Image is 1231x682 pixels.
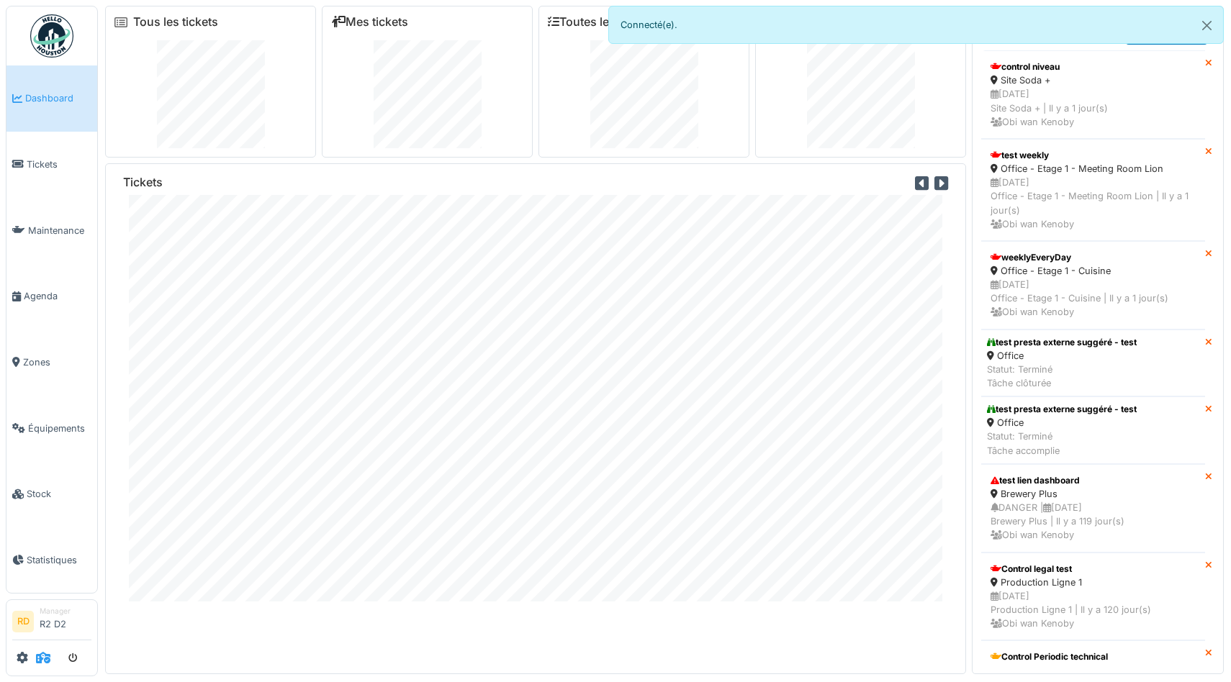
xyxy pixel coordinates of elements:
[1191,6,1223,45] button: Close
[6,329,97,396] a: Zones
[981,241,1205,329] a: weeklyEveryDay Office - Etage 1 - Cuisine [DATE]Office - Etage 1 - Cuisine | Il y a 1 jour(s) Obi...
[991,264,1196,278] div: Office - Etage 1 - Cuisine
[991,251,1196,264] div: weeklyEveryDay
[133,15,218,29] a: Tous les tickets
[27,553,91,567] span: Statistiques
[12,611,34,632] li: RD
[991,474,1196,487] div: test lien dashboard
[987,336,1137,349] div: test presta externe suggéré - test
[608,6,1224,44] div: Connecté(e).
[331,15,408,29] a: Mes tickets
[991,60,1196,73] div: control niveau
[991,563,1196,576] div: Control legal test
[991,589,1196,631] div: [DATE] Production Ligne 1 | Il y a 120 jour(s) Obi wan Kenoby
[991,487,1196,501] div: Brewery Plus
[123,176,163,189] h6: Tickets
[981,464,1205,553] a: test lien dashboard Brewery Plus DANGER |[DATE]Brewery Plus | Il y a 119 jour(s) Obi wan Kenoby
[991,278,1196,319] div: [DATE] Office - Etage 1 - Cuisine | Il y a 1 jour(s) Obi wan Kenoby
[40,606,91,617] div: Manager
[991,176,1196,231] div: [DATE] Office - Etage 1 - Meeting Room Lion | Il y a 1 jour(s) Obi wan Kenoby
[991,87,1196,129] div: [DATE] Site Soda + | Il y a 1 jour(s) Obi wan Kenoby
[981,50,1205,139] a: control niveau Site Soda + [DATE]Site Soda + | Il y a 1 jour(s) Obi wan Kenoby
[991,501,1196,542] div: DANGER | [DATE] Brewery Plus | Il y a 119 jour(s) Obi wan Kenoby
[6,197,97,263] a: Maintenance
[25,91,91,105] span: Dashboard
[987,416,1137,429] div: Office
[6,65,97,132] a: Dashboard
[991,650,1196,663] div: Control Periodic technical
[6,527,97,594] a: Statistiques
[28,422,91,435] span: Équipements
[27,487,91,501] span: Stock
[6,461,97,527] a: Stock
[987,349,1137,363] div: Office
[991,162,1196,176] div: Office - Etage 1 - Meeting Room Lion
[981,396,1205,464] a: test presta externe suggéré - test Office Statut: TerminéTâche accomplie
[991,73,1196,87] div: Site Soda +
[24,289,91,303] span: Agenda
[6,132,97,198] a: Tickets
[991,663,1196,677] div: Site Soda + - Production Line 1
[987,429,1137,457] div: Statut: Terminé Tâche accomplie
[28,224,91,237] span: Maintenance
[991,576,1196,589] div: Production Ligne 1
[981,139,1205,241] a: test weekly Office - Etage 1 - Meeting Room Lion [DATE]Office - Etage 1 - Meeting Room Lion | Il ...
[23,355,91,369] span: Zones
[40,606,91,637] li: R2 D2
[987,363,1137,390] div: Statut: Terminé Tâche clôturée
[548,15,655,29] a: Toutes les tâches
[30,14,73,58] img: Badge_color-CXgf-gQk.svg
[6,263,97,329] a: Agenda
[987,403,1137,416] div: test presta externe suggéré - test
[991,149,1196,162] div: test weekly
[27,158,91,171] span: Tickets
[6,395,97,461] a: Équipements
[12,606,91,640] a: RD ManagerR2 D2
[981,329,1205,397] a: test presta externe suggéré - test Office Statut: TerminéTâche clôturée
[981,553,1205,641] a: Control legal test Production Ligne 1 [DATE]Production Ligne 1 | Il y a 120 jour(s) Obi wan Kenoby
